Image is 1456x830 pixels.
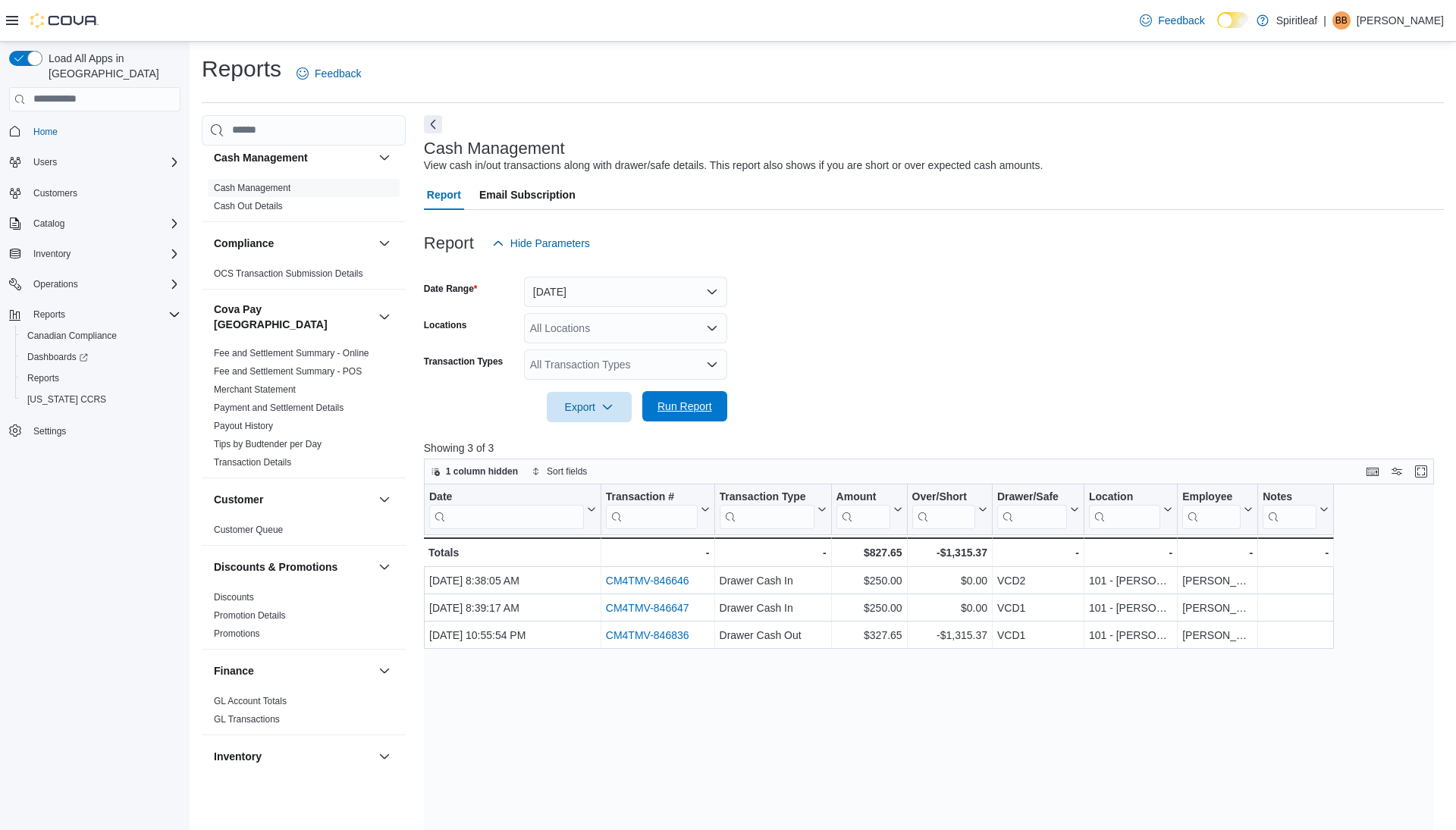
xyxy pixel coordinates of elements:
[27,245,77,263] button: Inventory
[1089,572,1172,590] div: 101 - [PERSON_NAME]
[1182,599,1253,617] div: [PERSON_NAME]
[1388,462,1406,481] button: Display options
[1263,543,1329,562] div: -
[27,215,180,233] span: Catalog
[27,372,59,384] span: Reports
[912,490,974,504] div: Over/Short
[526,462,593,481] button: Sort fields
[606,490,698,504] div: Transaction #
[1263,490,1329,528] button: Notes
[424,139,565,158] h3: Cash Management
[429,599,596,617] div: [DATE] 8:39:17 AM
[997,626,1079,644] div: VCD1
[214,183,290,193] a: Cash Management
[33,187,77,199] span: Customers
[836,543,902,562] div: $827.65
[214,525,283,535] a: Customer Queue
[1217,12,1249,28] input: Dark Mode
[429,626,596,644] div: [DATE] 10:55:54 PM
[429,490,596,528] button: Date
[15,368,187,389] button: Reports
[1357,11,1444,30] p: [PERSON_NAME]
[21,327,180,345] span: Canadian Compliance
[214,439,322,449] a: Tips by Budtender per Day
[719,490,826,528] button: Transaction Type
[606,543,710,562] div: -
[214,749,262,764] h3: Inventory
[1089,490,1172,528] button: Location
[556,392,623,422] span: Export
[1276,11,1317,30] p: Spiritleaf
[27,393,106,406] span: [US_STATE] CCRS
[1089,490,1160,528] div: Location
[315,66,361,81] span: Feedback
[606,490,698,528] div: Transaction # URL
[214,200,283,212] span: Cash Out Details
[27,305,71,324] button: Reports
[424,440,1444,456] p: Showing 3 of 3
[214,420,273,432] span: Payout History
[21,390,112,409] a: [US_STATE] CCRS
[21,390,180,409] span: Washington CCRS
[375,662,394,680] button: Finance
[214,150,372,165] button: Cash Management
[202,692,406,734] div: Finance
[606,490,710,528] button: Transaction #
[214,628,260,640] span: Promotions
[836,490,890,528] div: Amount
[719,490,814,504] div: Transaction Type
[486,228,596,258] button: Hide Parameters
[202,588,406,649] div: Discounts & Promotions
[214,384,296,396] span: Merchant Statement
[1158,13,1204,28] span: Feedback
[719,626,826,644] div: Drawer Cash Out
[1217,28,1218,29] span: Dark Mode
[479,180,576,210] span: Email Subscription
[1182,490,1241,528] div: Employee
[1332,11,1351,30] div: Bobby B
[15,389,187,410] button: [US_STATE] CCRS
[997,543,1079,562] div: -
[214,591,254,603] span: Discounts
[27,351,88,363] span: Dashboards
[27,275,84,293] button: Operations
[424,283,478,295] label: Date Range
[214,663,372,678] button: Finance
[547,465,587,478] span: Sort fields
[3,152,187,173] button: Users
[429,490,584,528] div: Date
[30,13,99,28] img: Cova
[214,456,291,468] span: Transaction Details
[214,402,344,413] a: Payment and Settlement Details
[657,399,712,414] span: Run Report
[429,490,584,504] div: Date
[1182,626,1253,644] div: [PERSON_NAME]
[997,599,1079,617] div: VCD1
[214,592,254,603] a: Discounts
[214,366,362,377] a: Fee and Settlement Summary - POS
[997,490,1079,528] button: Drawer/Safe
[27,153,63,171] button: Users
[214,384,296,395] a: Merchant Statement
[214,302,372,332] button: Cova Pay [GEOGRAPHIC_DATA]
[1182,490,1253,528] button: Employee
[424,158,1043,174] div: View cash in/out transactions along with drawer/safe details. This report also shows if you are s...
[446,465,518,478] span: 1 column hidden
[27,422,72,440] a: Settings
[290,58,367,89] a: Feedback
[1335,11,1348,30] span: BB
[836,626,902,644] div: $327.65
[997,572,1079,590] div: VCD2
[3,121,187,143] button: Home
[912,490,974,528] div: Over/Short
[428,543,596,562] div: Totals
[1089,626,1172,644] div: 101 - [PERSON_NAME]
[425,462,524,481] button: 1 column hidden
[1323,11,1326,30] p: |
[27,305,180,324] span: Reports
[33,425,66,437] span: Settings
[214,347,369,359] span: Fee and Settlement Summary - Online
[214,457,291,468] a: Transaction Details
[429,572,596,590] div: [DATE] 8:38:05 AM
[214,236,274,251] h3: Compliance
